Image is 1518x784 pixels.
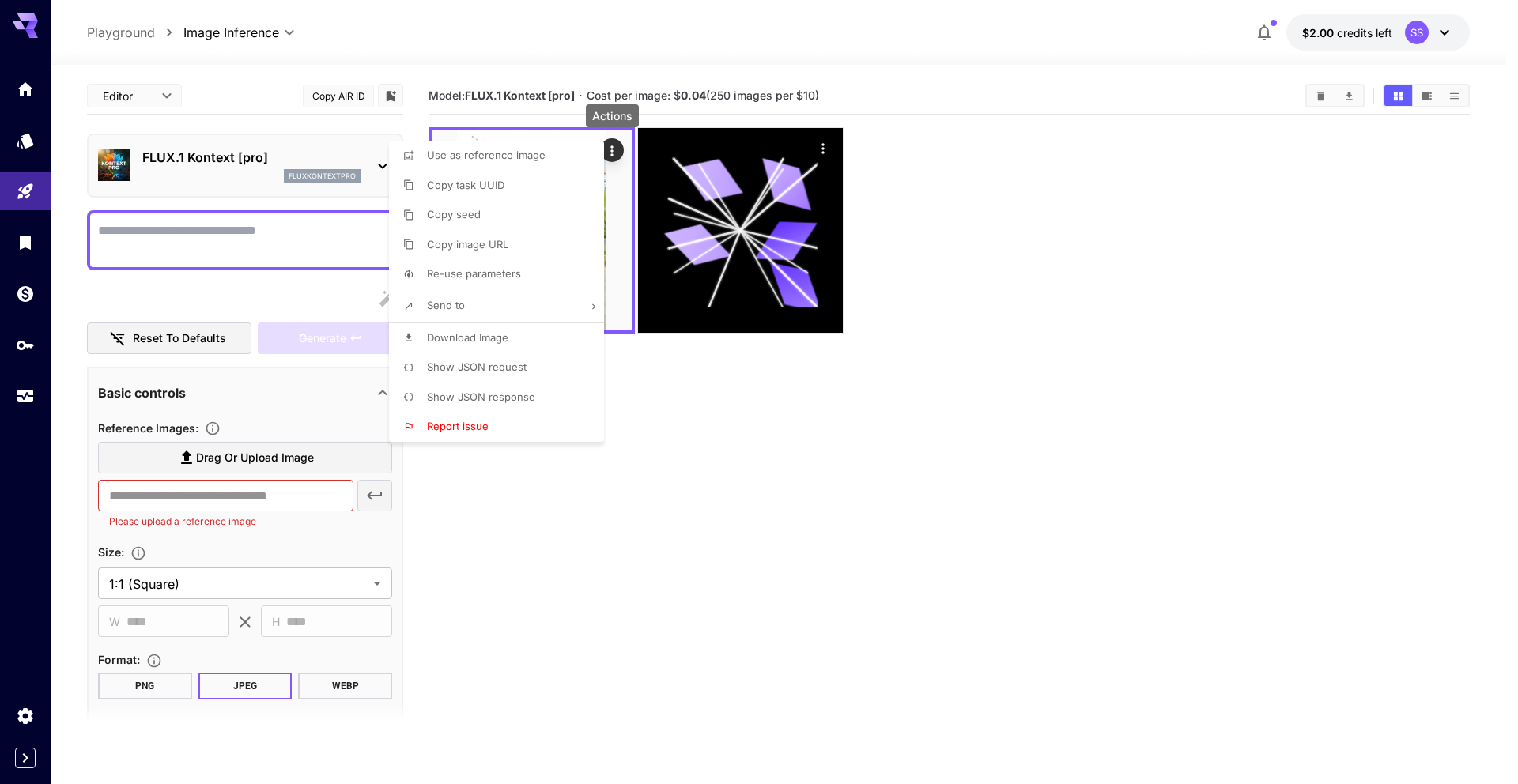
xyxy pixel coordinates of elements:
span: Download Image [427,331,508,344]
div: Actions [586,104,639,127]
span: Copy task UUID [427,179,504,191]
span: Copy seed [427,208,481,220]
span: Report issue [427,420,489,432]
span: Send to [427,299,465,311]
span: Re-use parameters [427,267,521,280]
span: Show JSON request [427,360,527,373]
span: Use as reference image [427,149,546,161]
span: Copy image URL [427,238,508,251]
span: Show JSON response [427,390,535,403]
